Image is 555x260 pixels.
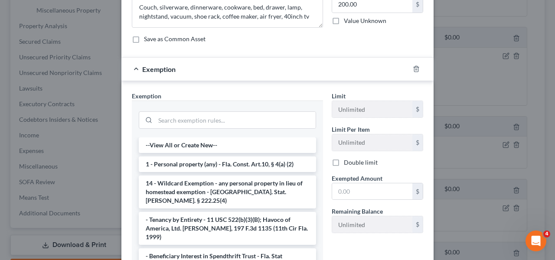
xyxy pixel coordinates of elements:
[412,216,423,233] div: $
[139,156,316,172] li: 1 - Personal property (any) - Fla. Const. Art.10, § 4(a) (2)
[526,231,546,251] iframe: Intercom live chat
[344,158,378,167] label: Double limit
[332,134,412,151] input: --
[412,183,423,200] div: $
[144,35,206,43] label: Save as Common Asset
[412,101,423,117] div: $
[344,16,386,25] label: Value Unknown
[332,183,412,200] input: 0.00
[332,101,412,117] input: --
[332,207,383,216] label: Remaining Balance
[332,125,370,134] label: Limit Per Item
[132,92,161,100] span: Exemption
[139,137,316,153] li: --View All or Create New--
[142,65,176,73] span: Exemption
[139,212,316,245] li: - Tenancy by Entirety - 11 USC 522(b)(3)(B); Havoco of America, Ltd. [PERSON_NAME], 197 F.3d 1135...
[332,175,382,182] span: Exempted Amount
[543,231,550,237] span: 4
[155,112,316,128] input: Search exemption rules...
[139,175,316,208] li: 14 - Wildcard Exemption - any personal property in lieu of homestead exemption - [GEOGRAPHIC_DATA...
[332,92,346,100] span: Limit
[332,216,412,233] input: --
[412,134,423,151] div: $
